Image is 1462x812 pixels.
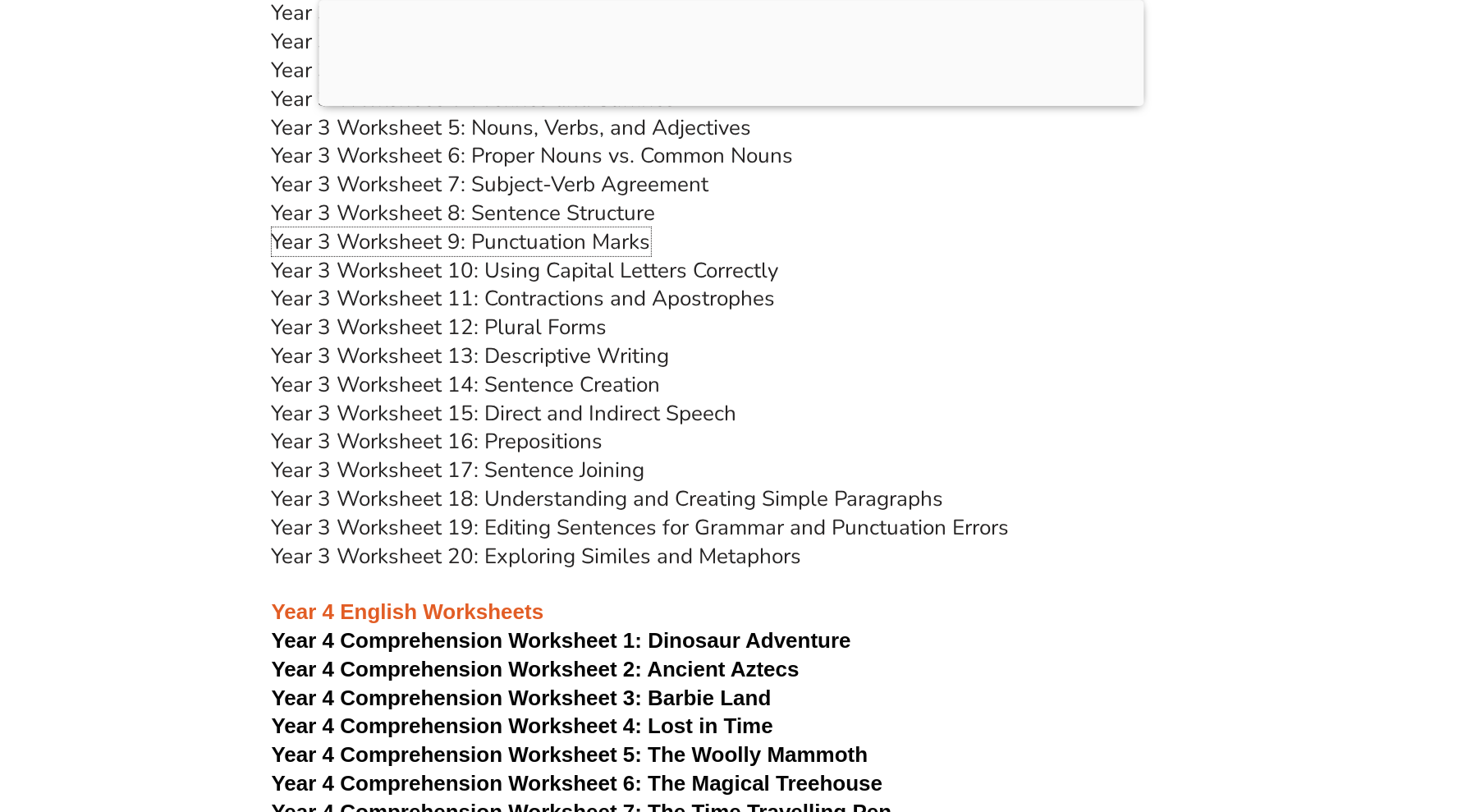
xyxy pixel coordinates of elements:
a: Year 3 Worksheet 16: Prepositions [272,427,603,456]
iframe: Chat Widget [1189,626,1462,812]
a: Year 3 Worksheet 11: Contractions and Apostrophes [272,284,776,313]
a: Year 3 Worksheet 4: Prefixes and Suffixes [272,85,676,113]
a: Year 3 Worksheet 3: Compound Words [272,56,645,85]
a: Year 3 Worksheet 17: Sentence Joining [272,456,645,484]
span: Year 4 Comprehension Worksheet 1: [272,628,643,653]
a: Year 4 Comprehension Worksheet 1: Dinosaur Adventure [272,628,851,653]
a: Year 3 Worksheet 2: Homophones and Homonyms [272,27,757,56]
a: Year 3 Worksheet 7: Subject-Verb Agreement [272,170,709,199]
a: Year 4 Comprehension Worksheet 2: Ancient Aztecs [272,657,800,681]
a: Year 3 Worksheet 20: Exploring Similes and Metaphors [272,542,802,571]
a: Year 4 Comprehension Worksheet 6: The Magical Treehouse [272,771,883,796]
h3: Year 4 English Worksheets [272,571,1191,626]
a: Year 4 Comprehension Worksheet 5: The Woolly Mammoth [272,742,868,767]
a: Year 3 Worksheet 8: Sentence Structure [272,199,656,227]
a: Year 3 Worksheet 12: Plural Forms [272,313,607,342]
a: Year 3 Worksheet 9: Punctuation Marks [272,227,651,256]
a: Year 3 Worksheet 5: Nouns, Verbs, and Adjectives [272,113,752,142]
span: Dinosaur Adventure [648,628,850,653]
a: Year 3 Worksheet 14: Sentence Creation [272,370,661,399]
a: Year 3 Worksheet 15: Direct and Indirect Speech [272,399,737,428]
a: Year 3 Worksheet 19: Editing Sentences for Grammar and Punctuation Errors [272,513,1010,542]
a: Year 4 Comprehension Worksheet 4: Lost in Time [272,713,773,738]
a: Year 4 Comprehension Worksheet 3: Barbie Land [272,686,772,710]
a: Year 3 Worksheet 18: Understanding and Creating Simple Paragraphs [272,484,944,513]
a: Year 3 Worksheet 6: Proper Nouns vs. Common Nouns [272,141,794,170]
a: Year 3 Worksheet 10: Using Capital Letters Correctly [272,256,779,285]
a: Year 3 Worksheet 13: Descriptive Writing [272,342,670,370]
